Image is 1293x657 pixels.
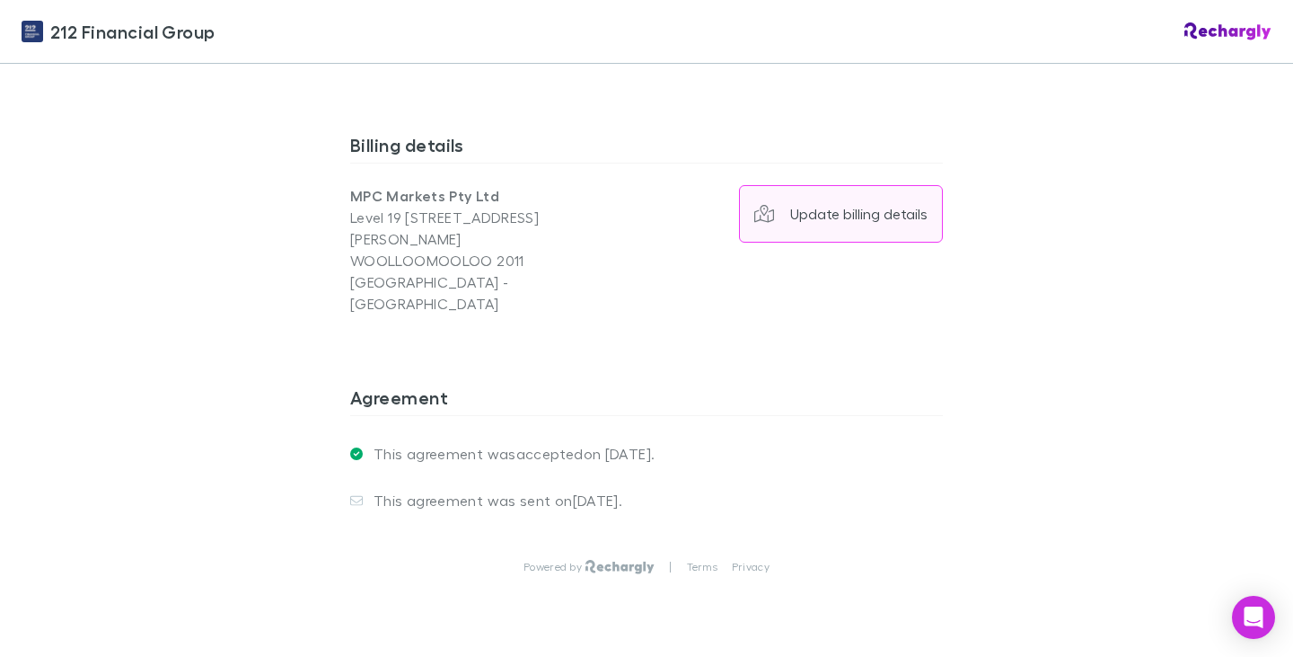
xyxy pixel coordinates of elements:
[669,560,672,574] p: |
[790,205,928,223] div: Update billing details
[1184,22,1271,40] img: Rechargly Logo
[363,445,655,463] p: This agreement was accepted on [DATE] .
[350,271,646,315] p: [GEOGRAPHIC_DATA] - [GEOGRAPHIC_DATA]
[739,185,944,243] button: Update billing details
[1232,596,1275,639] div: Open Intercom Messenger
[350,134,943,163] h3: Billing details
[50,18,215,45] span: 212 Financial Group
[585,560,655,574] img: Rechargly Logo
[350,386,943,415] h3: Agreement
[350,185,646,207] p: MPC Markets Pty Ltd
[732,560,770,574] a: Privacy
[350,207,646,250] p: Level 19 [STREET_ADDRESS][PERSON_NAME]
[523,560,585,574] p: Powered by
[687,560,717,574] a: Terms
[363,492,622,510] p: This agreement was sent on [DATE] .
[350,250,646,271] p: WOOLLOOMOOLOO 2011
[22,21,43,42] img: 212 Financial Group's Logo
